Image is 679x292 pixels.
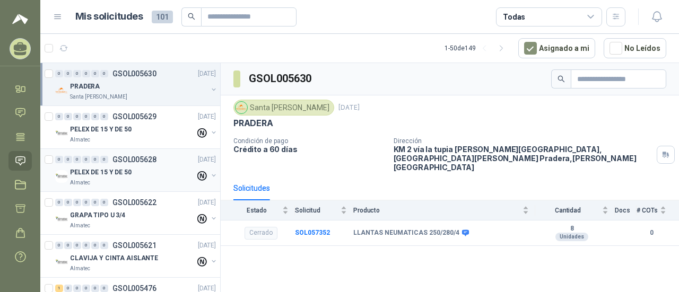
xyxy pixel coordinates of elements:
span: # COTs [637,207,658,214]
div: 0 [91,242,99,249]
img: Company Logo [55,170,68,183]
div: 0 [64,285,72,292]
h1: Mis solicitudes [75,9,143,24]
th: Cantidad [535,200,615,220]
a: 0 0 0 0 0 0 GSOL005629[DATE] Company LogoPELEX DE 15 Y DE 50Almatec [55,110,218,144]
img: Logo peakr [12,13,28,25]
a: 0 0 0 0 0 0 GSOL005622[DATE] Company LogoGRAPA TIPO U 3/4Almatec [55,196,218,230]
p: CLAVIJA Y CINTA AISLANTE [70,253,158,263]
div: 1 - 50 de 149 [445,40,510,57]
p: Santa [PERSON_NAME] [70,93,127,101]
p: [DATE] [338,103,360,113]
div: 0 [91,156,99,163]
p: GSOL005621 [112,242,156,249]
div: Solicitudes [233,182,270,194]
h3: GSOL005630 [249,70,313,87]
p: Condición de pago [233,137,385,145]
p: [DATE] [198,112,216,122]
div: 0 [73,70,81,77]
p: KM 2 vía la tupia [PERSON_NAME][GEOGRAPHIC_DATA], [GEOGRAPHIC_DATA][PERSON_NAME] Pradera , [PERSO... [394,145,652,172]
p: GSOL005622 [112,199,156,206]
div: 0 [82,113,90,120]
div: 0 [91,113,99,120]
div: 0 [73,242,81,249]
div: 0 [82,156,90,163]
p: PRADERA [233,118,273,129]
div: 0 [100,156,108,163]
div: 0 [100,70,108,77]
div: 0 [64,113,72,120]
button: No Leídos [604,38,666,58]
img: Company Logo [55,213,68,226]
p: GSOL005628 [112,156,156,163]
b: SOL057352 [295,229,330,236]
div: 0 [91,199,99,206]
span: search [188,13,195,20]
p: GSOL005630 [112,70,156,77]
div: 0 [55,242,63,249]
div: 0 [91,70,99,77]
th: Producto [353,200,535,220]
img: Company Logo [236,102,247,113]
img: Company Logo [55,84,68,97]
b: 8 [535,225,608,233]
p: GSOL005476 [112,285,156,292]
p: GRAPA TIPO U 3/4 [70,210,125,220]
div: 0 [82,242,90,249]
div: Santa [PERSON_NAME] [233,100,334,116]
th: # COTs [637,200,679,220]
div: 0 [73,199,81,206]
p: Crédito a 60 días [233,145,385,154]
a: 0 0 0 0 0 0 GSOL005621[DATE] Company LogoCLAVIJA Y CINTA AISLANTEAlmatec [55,239,218,273]
div: 0 [73,285,81,292]
p: Almatec [70,136,90,144]
p: Almatec [70,222,90,230]
div: 0 [64,242,72,249]
div: 0 [55,113,63,120]
p: PRADERA [70,82,100,92]
th: Estado [221,200,295,220]
div: 0 [91,285,99,292]
div: 0 [100,242,108,249]
div: Unidades [555,233,588,241]
p: [DATE] [198,198,216,208]
span: Cantidad [535,207,600,214]
span: Solicitud [295,207,338,214]
span: search [558,75,565,83]
div: 1 [55,285,63,292]
div: 0 [55,70,63,77]
p: Dirección [394,137,652,145]
div: 0 [64,156,72,163]
div: 0 [73,156,81,163]
div: 0 [100,113,108,120]
span: Estado [233,207,280,214]
div: 0 [55,156,63,163]
b: LLANTAS NEUMATICAS 250/280/4 [353,229,459,237]
div: 0 [82,199,90,206]
img: Company Logo [55,256,68,269]
p: PELEX DE 15 Y DE 50 [70,125,132,135]
p: GSOL005629 [112,113,156,120]
div: 0 [55,199,63,206]
div: 0 [100,199,108,206]
span: Producto [353,207,520,214]
div: 0 [82,70,90,77]
a: 0 0 0 0 0 0 GSOL005628[DATE] Company LogoPELEX DE 15 Y DE 50Almatec [55,153,218,187]
div: 0 [64,199,72,206]
div: 0 [82,285,90,292]
th: Docs [615,200,637,220]
th: Solicitud [295,200,353,220]
p: [DATE] [198,241,216,251]
p: PELEX DE 15 Y DE 50 [70,167,132,178]
div: 0 [73,113,81,120]
span: 101 [152,11,173,23]
div: Todas [503,11,525,23]
b: 0 [637,228,666,238]
p: [DATE] [198,155,216,165]
p: [DATE] [198,69,216,79]
div: 0 [100,285,108,292]
button: Asignado a mi [518,38,595,58]
p: Almatec [70,179,90,187]
img: Company Logo [55,127,68,140]
div: Cerrado [245,227,277,240]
